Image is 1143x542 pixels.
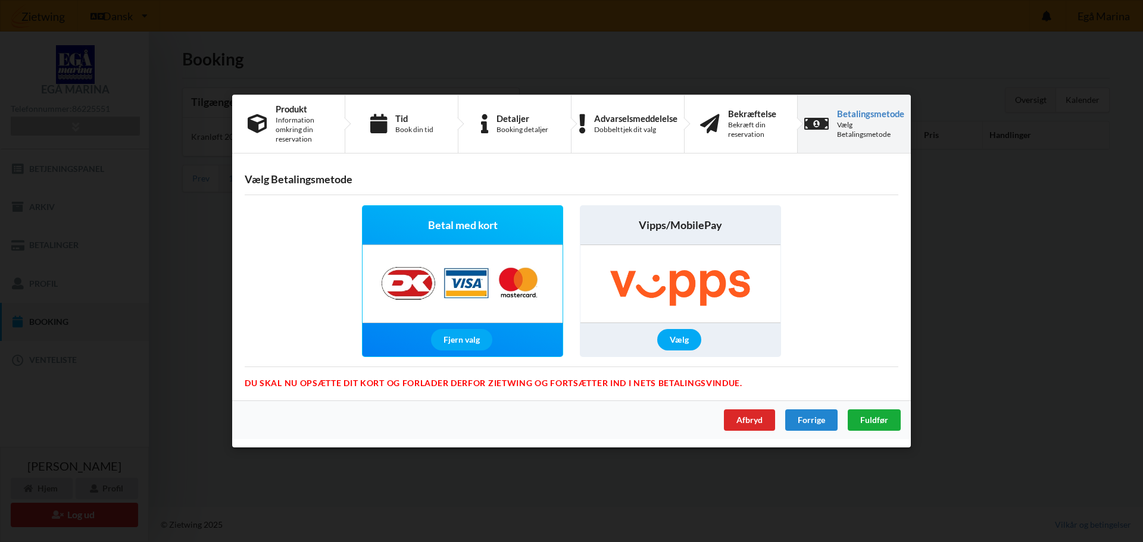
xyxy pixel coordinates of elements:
div: Advarselsmeddelelse [594,114,677,123]
div: Information omkring din reservation [276,115,329,144]
div: Bekræft din reservation [728,120,782,139]
div: Tid [395,114,433,123]
div: Bekræftelse [728,109,782,118]
span: Betal med kort [428,218,498,233]
img: Nets [369,245,556,322]
img: Vipps/MobilePay [584,245,776,322]
div: Book din tid [395,125,433,134]
div: Fjern valg [431,329,492,350]
h3: Vælg Betalingsmetode [245,173,898,186]
div: Booking detaljer [496,125,548,134]
div: Betalingsmetode [837,109,904,118]
div: Vælg [657,329,701,350]
div: Du skal nu opsætte dit kort og forlader derfor Zietwing og fortsætter ind i Nets betalingsvindue. [245,366,898,380]
div: Detaljer [496,114,548,123]
div: Produkt [276,104,329,114]
div: Dobbelttjek dit valg [594,125,677,134]
div: Afbryd [724,409,775,431]
div: Vælg Betalingsmetode [837,120,904,139]
span: Vipps/MobilePay [639,218,722,233]
span: Fuldfør [860,415,888,425]
div: Forrige [785,409,838,431]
